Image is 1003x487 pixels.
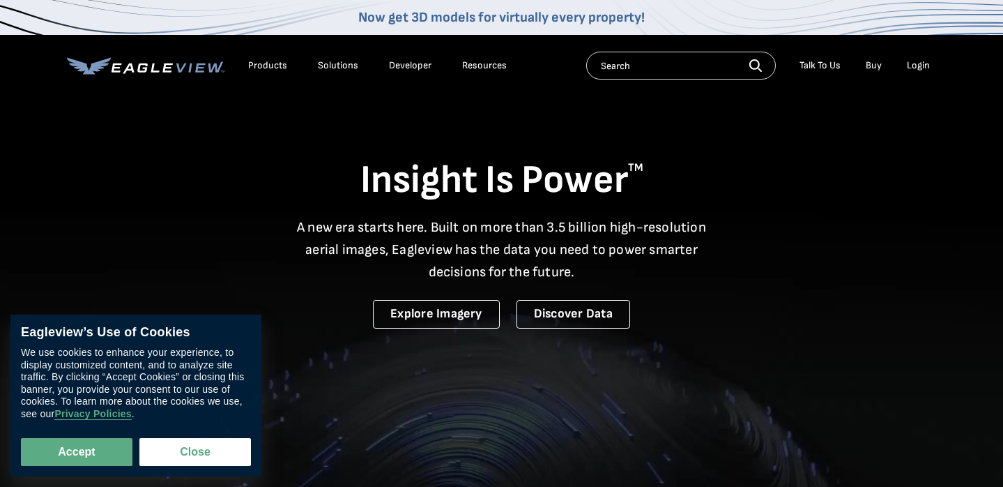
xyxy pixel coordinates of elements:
[628,161,643,174] sup: TM
[289,216,715,283] p: A new era starts here. Built on more than 3.5 billion high-resolution aerial images, Eagleview ha...
[389,59,431,72] a: Developer
[67,156,937,205] h1: Insight Is Power
[21,438,132,466] button: Accept
[358,9,645,26] a: Now get 3D models for virtually every property!
[139,438,251,466] button: Close
[907,59,930,72] div: Login
[586,52,776,80] input: Search
[866,59,882,72] a: Buy
[21,347,251,421] div: We use cookies to enhance your experience, to display customized content, and to analyze site tra...
[318,59,358,72] div: Solutions
[799,59,841,72] div: Talk To Us
[516,300,630,329] a: Discover Data
[462,59,507,72] div: Resources
[21,325,251,340] div: Eagleview’s Use of Cookies
[248,59,287,72] div: Products
[373,300,500,329] a: Explore Imagery
[54,409,131,421] a: Privacy Policies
